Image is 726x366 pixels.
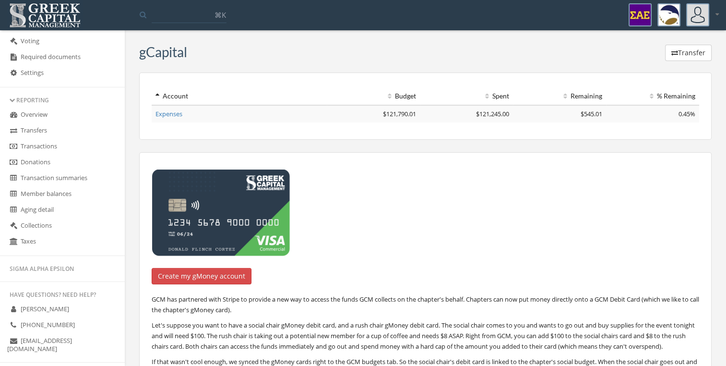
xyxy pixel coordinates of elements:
span: $121,790.01 [383,110,416,118]
div: Reporting [10,96,115,104]
span: 0.45% [678,110,695,118]
h3: gCapital [139,45,187,60]
p: GCM has partnered with Stripe to provide a new way to access the funds GCM collects on the chapte... [152,294,699,315]
p: Let's suppose you want to have a social chair gMoney debit card, and a rush chair gMoney debit ca... [152,320,699,352]
div: Account [155,91,323,101]
div: % Remaining [610,91,695,101]
span: $121,245.00 [476,110,509,118]
div: Budget [331,91,416,101]
button: Create my gMoney account [152,268,251,284]
div: Remaining [517,91,602,101]
span: [PERSON_NAME] [21,305,69,313]
a: Expenses [155,110,182,118]
div: Spent [424,91,509,101]
button: Transfer [665,45,712,61]
span: ⌘K [214,10,226,20]
span: $545.01 [581,110,602,118]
